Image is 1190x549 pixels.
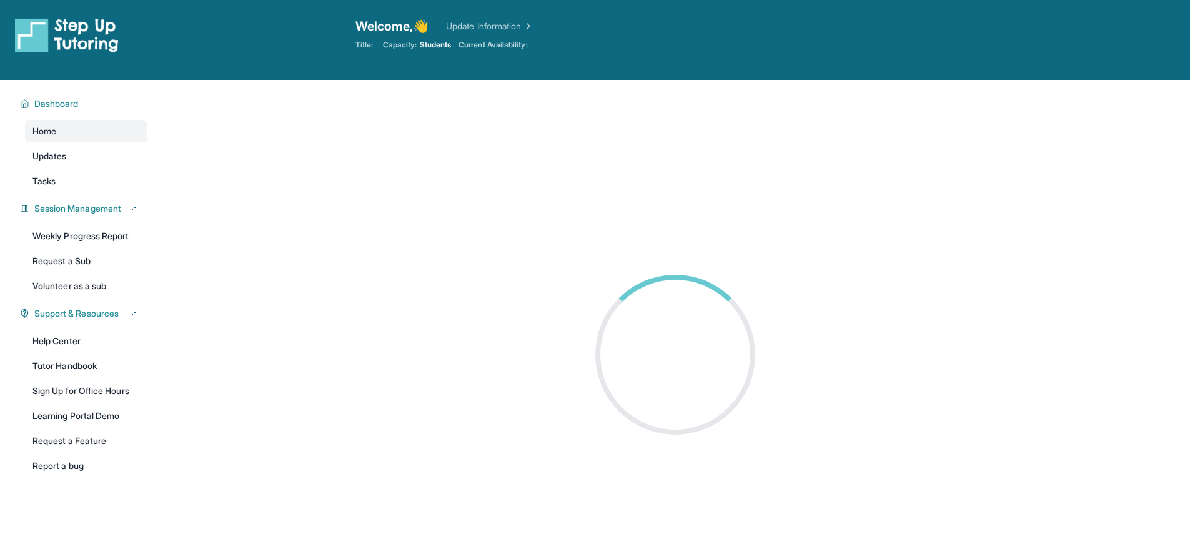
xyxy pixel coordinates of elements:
[25,355,147,377] a: Tutor Handbook
[32,150,67,162] span: Updates
[34,97,79,110] span: Dashboard
[25,430,147,452] a: Request a Feature
[25,225,147,247] a: Weekly Progress Report
[25,330,147,352] a: Help Center
[25,455,147,477] a: Report a bug
[25,380,147,402] a: Sign Up for Office Hours
[25,170,147,192] a: Tasks
[32,125,56,137] span: Home
[29,307,140,320] button: Support & Resources
[25,145,147,167] a: Updates
[420,40,452,50] span: Students
[521,20,533,32] img: Chevron Right
[459,40,527,50] span: Current Availability:
[34,202,121,215] span: Session Management
[34,307,119,320] span: Support & Resources
[29,202,140,215] button: Session Management
[355,17,429,35] span: Welcome, 👋
[25,275,147,297] a: Volunteer as a sub
[25,120,147,142] a: Home
[29,97,140,110] button: Dashboard
[446,20,533,32] a: Update Information
[25,405,147,427] a: Learning Portal Demo
[383,40,417,50] span: Capacity:
[32,175,56,187] span: Tasks
[15,17,119,52] img: logo
[25,250,147,272] a: Request a Sub
[355,40,373,50] span: Title:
